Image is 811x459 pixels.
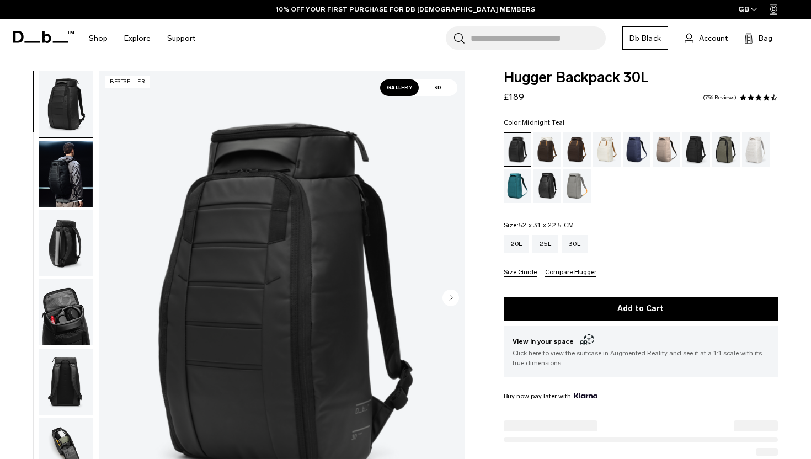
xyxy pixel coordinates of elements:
img: Hugger Backpack 30L Black Out [39,279,93,345]
span: Click here to view the suitcase in Augmented Reality and see it at a 1:1 scale with its true dime... [513,348,769,368]
span: 3D [419,79,457,96]
img: Hugger Backpack 30L Black Out [39,141,93,207]
a: Fogbow Beige [653,132,680,167]
button: Size Guide [504,269,537,277]
a: Account [685,31,728,45]
a: Db Black [622,26,668,50]
button: Hugger Backpack 30L Black Out [39,348,93,415]
a: Black Out [504,132,531,167]
button: Hugger Backpack 30L Black Out [39,279,93,346]
span: Hugger Backpack 30L [504,71,778,85]
a: Sand Grey [563,169,591,203]
a: Cappuccino [533,132,561,167]
a: Oatmilk [593,132,621,167]
span: £189 [504,92,524,102]
legend: Color: [504,119,565,126]
img: Hugger Backpack 30L Black Out [39,349,93,415]
legend: Size: [504,222,574,228]
p: Bestseller [105,76,150,88]
a: 30L [562,235,588,253]
a: Reflective Black [533,169,561,203]
img: {"height" => 20, "alt" => "Klarna"} [574,393,597,398]
a: Clean Slate [742,132,770,167]
span: Account [699,33,728,44]
button: Bag [744,31,772,45]
button: Hugger Backpack 30L Black Out [39,140,93,207]
span: Midnight Teal [522,119,564,126]
a: 25L [532,235,558,253]
span: View in your space [513,335,769,348]
a: Midnight Teal [504,169,531,203]
a: 756 reviews [703,95,737,100]
a: Explore [124,19,151,58]
button: Next slide [442,289,459,308]
button: Add to Cart [504,297,778,321]
img: Hugger Backpack 30L Black Out [39,210,93,276]
button: Hugger Backpack 30L Black Out [39,71,93,138]
a: Espresso [563,132,591,167]
button: View in your space Click here to view the suitcase in Augmented Reality and see it at a 1:1 scale... [504,326,778,377]
button: Hugger Backpack 30L Black Out [39,210,93,277]
span: 52 x 31 x 22.5 CM [519,221,574,229]
a: Forest Green [712,132,740,167]
a: Shop [89,19,108,58]
button: Compare Hugger [545,269,596,277]
a: 20L [504,235,530,253]
a: 10% OFF YOUR FIRST PURCHASE FOR DB [DEMOGRAPHIC_DATA] MEMBERS [276,4,535,14]
span: Bag [759,33,772,44]
span: Buy now pay later with [504,391,597,401]
a: Charcoal Grey [682,132,710,167]
a: Support [167,19,195,58]
a: Blue Hour [623,132,650,167]
nav: Main Navigation [81,19,204,58]
img: Hugger Backpack 30L Black Out [39,71,93,137]
span: Gallery [380,79,419,96]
